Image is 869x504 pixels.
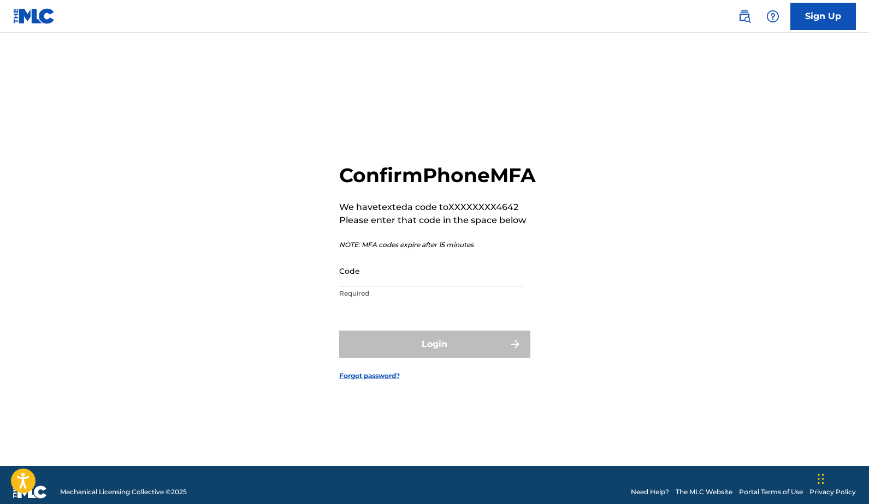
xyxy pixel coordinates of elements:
p: NOTE: MFA codes expire after 15 minutes [339,240,536,250]
img: MLC Logo [13,8,55,24]
iframe: Chat Widget [814,452,869,504]
p: Required [339,289,524,298]
a: Privacy Policy [809,487,856,497]
p: We have texted a code to XXXXXXXX4642 [339,201,536,214]
p: Please enter that code in the space below [339,214,536,227]
a: Sign Up [790,3,856,30]
a: The MLC Website [676,487,732,497]
div: Drag [818,463,824,495]
a: Portal Terms of Use [739,487,803,497]
a: Need Help? [631,487,669,497]
a: Public Search [734,5,755,27]
h2: Confirm Phone MFA [339,163,536,188]
div: Help [762,5,784,27]
span: Mechanical Licensing Collective © 2025 [60,487,187,497]
a: Forgot password? [339,371,400,381]
img: help [766,10,779,23]
img: logo [13,485,47,499]
img: search [738,10,751,23]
